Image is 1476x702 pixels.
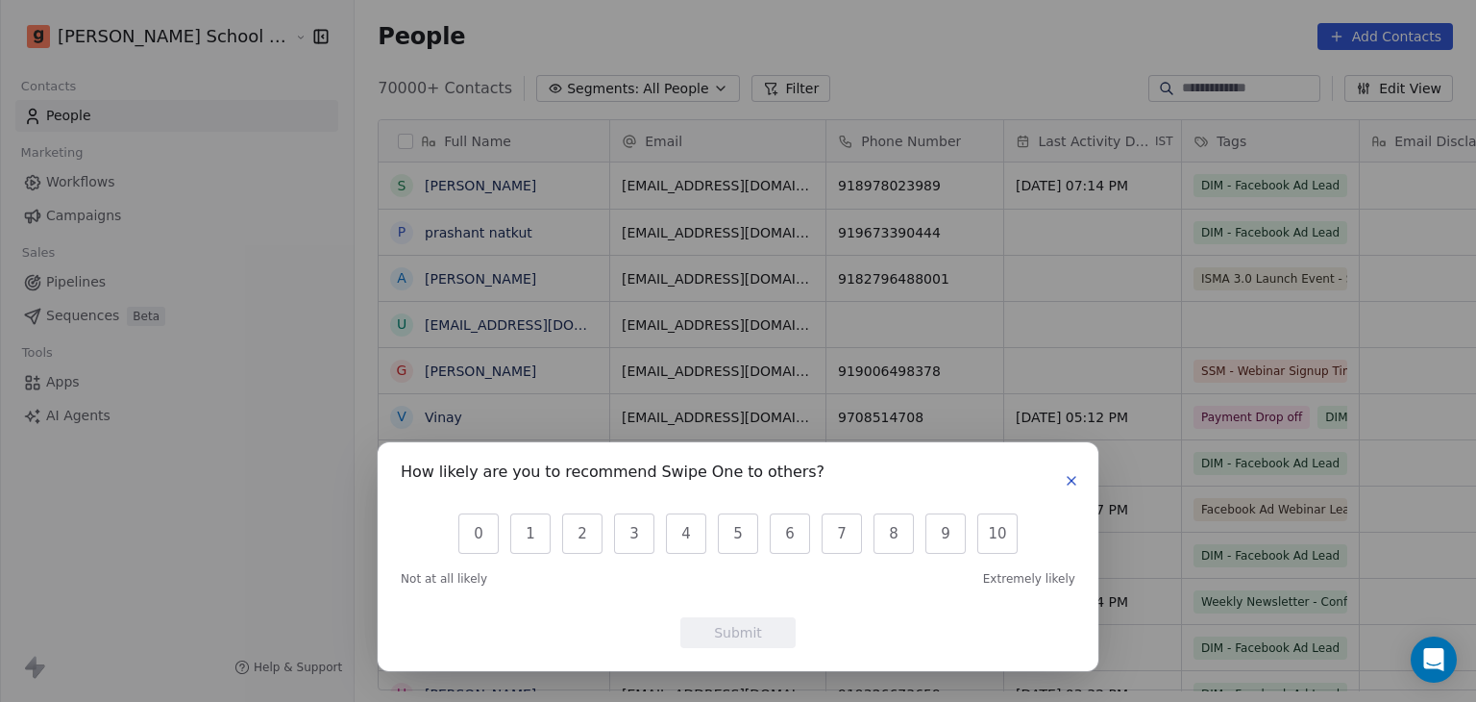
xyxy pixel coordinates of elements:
[666,514,706,554] button: 4
[458,514,499,554] button: 0
[401,571,487,587] span: Not at all likely
[680,617,796,648] button: Submit
[977,514,1018,554] button: 10
[983,571,1075,587] span: Extremely likely
[718,514,758,554] button: 5
[510,514,551,554] button: 1
[770,514,810,554] button: 6
[925,514,966,554] button: 9
[873,514,914,554] button: 8
[822,514,862,554] button: 7
[562,514,603,554] button: 2
[401,465,824,485] h1: How likely are you to recommend Swipe One to others?
[614,514,654,554] button: 3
